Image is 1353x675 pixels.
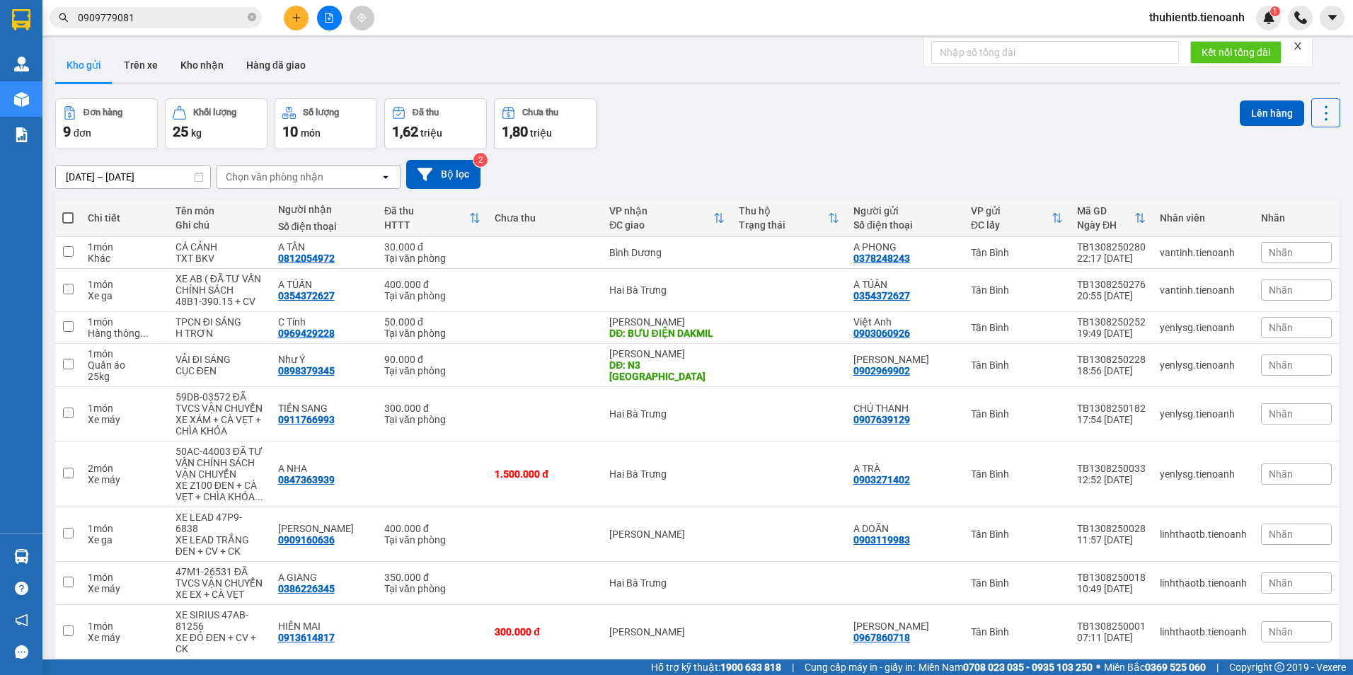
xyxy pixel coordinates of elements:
[292,13,301,23] span: plus
[55,48,113,82] button: Kho gửi
[1077,534,1146,546] div: 11:57 [DATE]
[1269,626,1293,637] span: Nhãn
[1077,253,1146,264] div: 22:17 [DATE]
[278,534,335,546] div: 0909160636
[609,529,725,540] div: [PERSON_NAME]
[971,577,1063,589] div: Tân Bình
[494,98,597,149] button: Chưa thu1,80 triệu
[1077,290,1146,301] div: 20:55 [DATE]
[88,279,161,290] div: 1 món
[193,108,236,117] div: Khối lượng
[88,212,161,224] div: Chi tiết
[317,6,342,30] button: file-add
[56,166,210,188] input: Select a date range.
[739,219,828,231] div: Trạng thái
[406,160,480,189] button: Bộ lọc
[473,153,488,167] sup: 2
[971,205,1052,217] div: VP gửi
[175,632,264,654] div: XE ĐỎ ĐEN + CV + CK
[1145,662,1206,673] strong: 0369 525 060
[278,474,335,485] div: 0847363939
[175,316,264,328] div: TPCN ĐI SÁNG
[173,123,188,140] span: 25
[853,241,957,253] div: A PHONG
[63,123,71,140] span: 9
[1077,328,1146,339] div: 19:49 [DATE]
[282,123,298,140] span: 10
[853,316,957,328] div: Việt Anh
[84,108,122,117] div: Đơn hàng
[609,348,725,359] div: [PERSON_NAME]
[720,662,781,673] strong: 1900 633 818
[175,205,264,217] div: Tên món
[1293,41,1303,51] span: close
[853,474,910,485] div: 0903271402
[88,534,161,546] div: Xe ga
[609,468,725,480] div: Hai Bà Trưng
[191,127,202,139] span: kg
[165,98,267,149] button: Khối lượng25kg
[1077,403,1146,414] div: TB1308250182
[278,279,370,290] div: A TÚẤN
[113,48,169,82] button: Trên xe
[1077,414,1146,425] div: 17:54 [DATE]
[384,523,480,534] div: 400.000 đ
[278,221,370,232] div: Số điện thoại
[609,247,725,258] div: Bình Dương
[1138,8,1256,26] span: thuhientb.tienoanh
[971,359,1063,371] div: Tân Bình
[303,108,339,117] div: Số lượng
[609,284,725,296] div: Hai Bà Trưng
[384,328,480,339] div: Tại văn phòng
[1077,205,1134,217] div: Mã GD
[169,48,235,82] button: Kho nhận
[1077,474,1146,485] div: 12:52 [DATE]
[175,534,264,557] div: XE LEAD TRẮNG ĐEN + CV + CK
[12,9,30,30] img: logo-vxr
[1160,212,1247,224] div: Nhân viên
[853,534,910,546] div: 0903119983
[14,92,29,107] img: warehouse-icon
[350,6,374,30] button: aim
[609,408,725,420] div: Hai Bà Trưng
[175,391,264,414] div: 59DB-03572 ĐÃ TVCS VẬN CHUYỂN
[175,273,264,296] div: XE AB ( ĐÃ TƯ VẤN CHÍNH SÁCH
[248,13,256,21] span: close-circle
[1160,359,1247,371] div: yenlysg.tienoanh
[175,219,264,231] div: Ghi chú
[1077,279,1146,290] div: TB1308250276
[1160,284,1247,296] div: vantinh.tienoanh
[88,621,161,632] div: 1 món
[278,583,335,594] div: 0386226345
[88,290,161,301] div: Xe ga
[384,354,480,365] div: 90.000 đ
[1160,247,1247,258] div: vantinh.tienoanh
[609,626,725,637] div: [PERSON_NAME]
[971,468,1063,480] div: Tân Bình
[384,572,480,583] div: 350.000 đ
[1160,322,1247,333] div: yenlysg.tienoanh
[792,659,794,675] span: |
[609,328,725,339] div: DĐ: BƯU ĐIỆN DAKMIL
[88,523,161,534] div: 1 món
[853,463,957,474] div: A TRÀ
[853,414,910,425] div: 0907639129
[384,205,469,217] div: Đã thu
[140,328,149,339] span: ...
[88,253,161,264] div: Khác
[278,463,370,474] div: A NHA
[357,13,367,23] span: aim
[963,662,1093,673] strong: 0708 023 035 - 0935 103 250
[175,446,264,480] div: 50AC-44003 ĐÃ TƯ VẤN CHÍNH SÁCH VẬN CHUYỂN
[1077,241,1146,253] div: TB1308250280
[853,403,957,414] div: CHÚ THANH
[284,6,309,30] button: plus
[324,13,334,23] span: file-add
[88,572,161,583] div: 1 món
[853,354,957,365] div: C Linh
[384,316,480,328] div: 50.000 đ
[278,328,335,339] div: 0969429228
[1160,577,1247,589] div: linhthaotb.tienoanh
[1077,219,1134,231] div: Ngày ĐH
[384,534,480,546] div: Tại văn phòng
